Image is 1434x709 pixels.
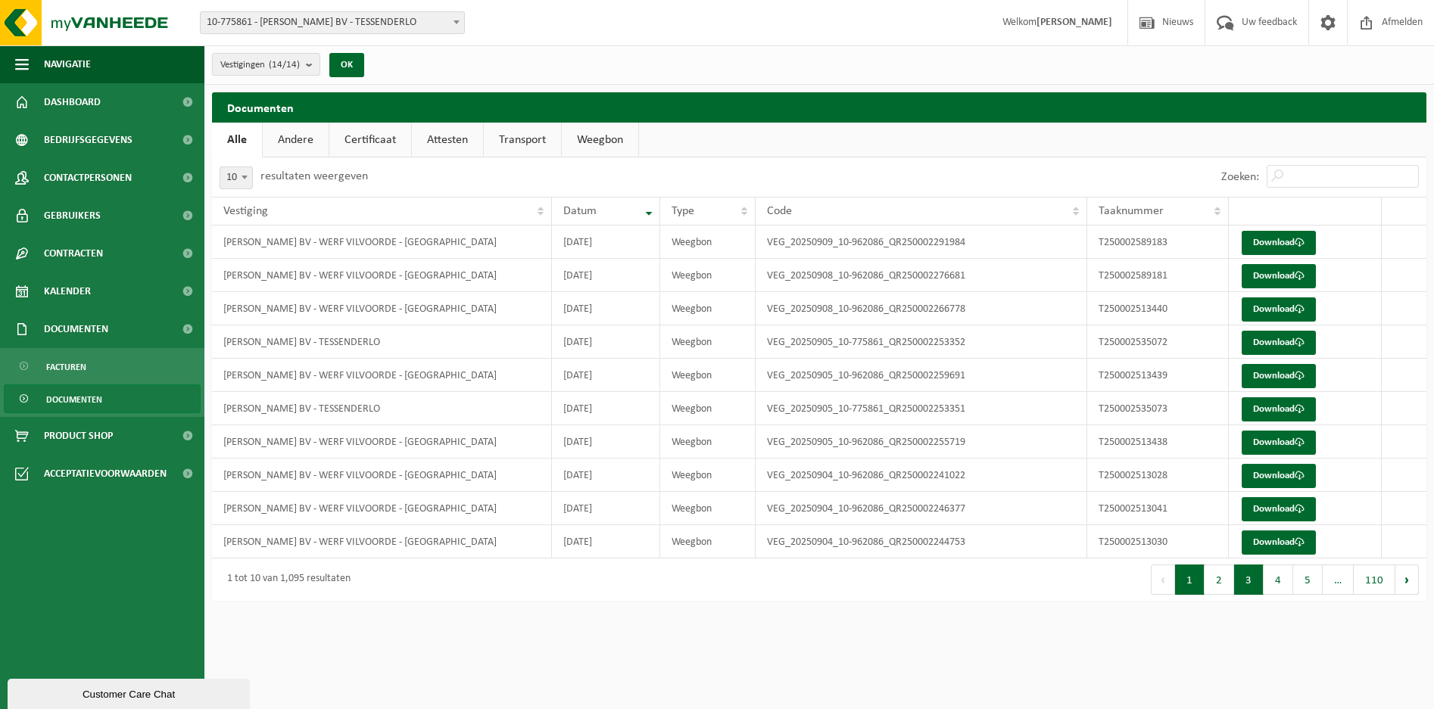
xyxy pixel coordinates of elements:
td: T250002535073 [1087,392,1229,425]
td: Weegbon [660,325,756,359]
td: [PERSON_NAME] BV - WERF VILVOORDE - [GEOGRAPHIC_DATA] [212,359,552,392]
a: Attesten [412,123,483,157]
td: VEG_20250909_10-962086_QR250002291984 [756,225,1087,259]
span: Dashboard [44,83,101,121]
td: [DATE] [552,492,660,525]
span: 10 [220,166,253,189]
td: T250002513030 [1087,525,1229,558]
a: Alle [212,123,262,157]
a: Certificaat [329,123,411,157]
span: Vestiging [223,205,268,217]
strong: [PERSON_NAME] [1037,17,1112,28]
button: Previous [1151,564,1175,595]
td: T250002589183 [1087,225,1229,259]
td: T250002513440 [1087,292,1229,325]
button: 1 [1175,564,1205,595]
a: Weegbon [562,123,638,157]
span: 10-775861 - YVES MAES BV - TESSENDERLO [201,12,464,33]
span: Navigatie [44,45,91,83]
td: [PERSON_NAME] BV - WERF VILVOORDE - [GEOGRAPHIC_DATA] [212,525,552,558]
span: Taaknummer [1099,205,1164,217]
td: [DATE] [552,359,660,392]
td: T250002535072 [1087,325,1229,359]
td: Weegbon [660,225,756,259]
div: 1 tot 10 van 1,095 resultaten [220,566,351,593]
button: 4 [1264,564,1293,595]
td: Weegbon [660,492,756,525]
a: Download [1242,397,1316,421]
td: [DATE] [552,525,660,558]
td: VEG_20250905_10-775861_QR250002253352 [756,325,1087,359]
td: [PERSON_NAME] BV - WERF VILVOORDE - [GEOGRAPHIC_DATA] [212,259,552,292]
td: Weegbon [660,292,756,325]
td: [PERSON_NAME] BV - WERF VILVOORDE - [GEOGRAPHIC_DATA] [212,225,552,259]
td: [DATE] [552,259,660,292]
count: (14/14) [269,60,300,70]
label: Zoeken: [1221,171,1259,183]
a: Facturen [4,352,201,381]
span: Vestigingen [220,54,300,76]
td: [DATE] [552,325,660,359]
span: Datum [563,205,597,217]
a: Documenten [4,384,201,413]
span: Documenten [44,310,108,348]
button: 2 [1205,564,1234,595]
td: Weegbon [660,459,756,492]
td: T250002513041 [1087,492,1229,525]
a: Download [1242,530,1316,555]
a: Download [1242,431,1316,455]
button: 3 [1234,564,1264,595]
span: Contactpersonen [44,159,132,197]
a: Download [1242,264,1316,288]
span: Kalender [44,272,91,310]
a: Transport [484,123,561,157]
td: Weegbon [660,425,756,459]
td: T250002513028 [1087,459,1229,492]
td: [PERSON_NAME] BV - WERF VILVOORDE - [GEOGRAPHIC_DATA] [212,459,552,492]
span: Documenten [46,385,102,414]
iframe: chat widget [8,676,253,709]
a: Download [1242,364,1316,388]
button: 110 [1354,564,1395,595]
td: [DATE] [552,392,660,425]
td: VEG_20250905_10-775861_QR250002253351 [756,392,1087,425]
span: Product Shop [44,417,113,455]
td: Weegbon [660,259,756,292]
td: [PERSON_NAME] BV - TESSENDERLO [212,325,552,359]
a: Download [1242,464,1316,488]
a: Andere [263,123,329,157]
td: Weegbon [660,359,756,392]
td: VEG_20250908_10-962086_QR250002276681 [756,259,1087,292]
span: Acceptatievoorwaarden [44,455,167,493]
td: [DATE] [552,292,660,325]
td: [PERSON_NAME] BV - TESSENDERLO [212,392,552,425]
td: Weegbon [660,392,756,425]
a: Download [1242,231,1316,255]
label: resultaten weergeven [260,170,368,182]
td: T250002589181 [1087,259,1229,292]
a: Download [1242,497,1316,521]
td: [PERSON_NAME] BV - WERF VILVOORDE - [GEOGRAPHIC_DATA] [212,492,552,525]
span: … [1323,564,1354,595]
span: Gebruikers [44,197,101,235]
button: Next [1395,564,1419,595]
button: Vestigingen(14/14) [212,53,320,76]
td: T250002513439 [1087,359,1229,392]
td: [DATE] [552,459,660,492]
td: [DATE] [552,225,660,259]
h2: Documenten [212,92,1426,122]
a: Download [1242,297,1316,322]
td: [PERSON_NAME] BV - WERF VILVOORDE - [GEOGRAPHIC_DATA] [212,425,552,459]
td: [PERSON_NAME] BV - WERF VILVOORDE - [GEOGRAPHIC_DATA] [212,292,552,325]
span: Facturen [46,353,86,381]
button: 5 [1293,564,1323,595]
span: 10 [220,167,252,188]
td: T250002513438 [1087,425,1229,459]
td: [DATE] [552,425,660,459]
button: OK [329,53,364,77]
a: Download [1242,331,1316,355]
td: VEG_20250904_10-962086_QR250002244753 [756,525,1087,558]
td: VEG_20250904_10-962086_QR250002241022 [756,459,1087,492]
td: VEG_20250908_10-962086_QR250002266778 [756,292,1087,325]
